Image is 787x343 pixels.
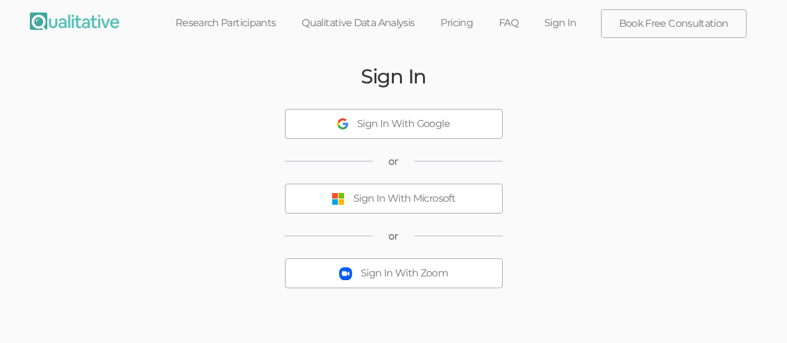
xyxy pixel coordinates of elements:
div: Sign In With Microsoft [353,192,455,206]
button: Sign In With Microsoft [285,184,503,214]
a: Book Free Consultation [602,10,746,37]
a: Pricing [427,9,486,37]
a: Research Participants [162,9,289,37]
button: Sign In With Zoom [285,258,503,288]
h2: Sign In [361,65,426,87]
img: Sign In With Zoom [339,267,352,280]
img: Qualitative [30,12,119,30]
div: Sign In With Google [357,117,450,131]
a: Qualitative Data Analysis [289,9,427,37]
div: Sign In With Zoom [361,266,448,281]
button: Sign In With Google [285,109,503,139]
img: Sign In With Microsoft [332,192,345,205]
a: FAQ [486,9,531,37]
span: or [388,229,399,243]
a: Sign In [531,9,590,37]
span: or [388,154,399,169]
img: Sign In With Google [337,118,348,129]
